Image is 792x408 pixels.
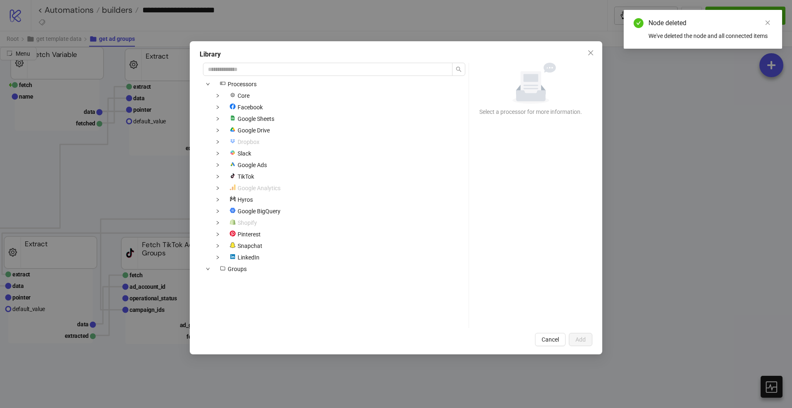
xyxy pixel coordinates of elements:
span: down [206,267,210,271]
span: close [587,50,594,56]
span: Google BigQuery [238,208,280,215]
span: down [216,140,220,144]
span: Pinterest [238,231,261,238]
span: Shopify [238,219,257,226]
span: Facebook [238,104,263,111]
div: We've deleted the node and all connected items [648,31,772,40]
span: Snapchat [238,243,262,249]
span: Google Ads [224,160,270,170]
span: Hyros [238,196,253,203]
button: Cancel [535,333,566,346]
span: LinkedIn [238,254,259,261]
span: search [456,66,462,72]
span: down [216,117,220,121]
span: Core [224,91,253,101]
a: Close [763,18,772,27]
span: down [216,255,220,259]
span: Google Analytics [224,183,284,193]
span: Groups [228,266,247,272]
div: Node deleted [648,18,772,28]
span: down [206,82,210,86]
span: Slack [224,149,255,158]
span: down [216,105,220,109]
span: down [216,163,220,167]
span: Shopify [224,218,260,228]
div: Select a processor for more information. [476,107,586,116]
span: Cancel [542,336,559,343]
button: Add [569,333,592,346]
span: Google Sheets [238,116,274,122]
span: Google Ads [238,162,267,168]
span: Dropbox [238,139,259,145]
span: Google Sheets [224,114,278,124]
span: Core [238,92,250,99]
span: down [216,244,220,248]
span: down [216,232,220,236]
span: Google Drive [238,127,270,134]
span: Dropbox [224,137,263,147]
span: down [216,94,220,98]
span: Groups [214,264,250,274]
span: Slack [238,150,251,157]
span: down [216,221,220,225]
button: Close [584,46,597,59]
span: down [216,175,220,179]
span: Processors [214,79,260,89]
span: Processors [228,81,257,87]
span: Hyros [224,195,256,205]
span: TikTok [224,172,257,182]
span: down [216,198,220,202]
span: Google Drive [224,125,273,135]
span: check-circle [634,18,643,28]
span: close [765,20,771,26]
span: Google BigQuery [224,206,284,216]
span: Facebook [224,102,266,112]
span: down [216,209,220,213]
div: Library [200,50,592,59]
span: down [216,128,220,132]
span: Snapchat [224,241,266,251]
span: Google Analytics [238,185,280,191]
span: Pinterest [224,229,264,239]
span: down [216,151,220,156]
span: LinkedIn [224,252,263,262]
span: TikTok [238,173,254,180]
span: down [216,186,220,190]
